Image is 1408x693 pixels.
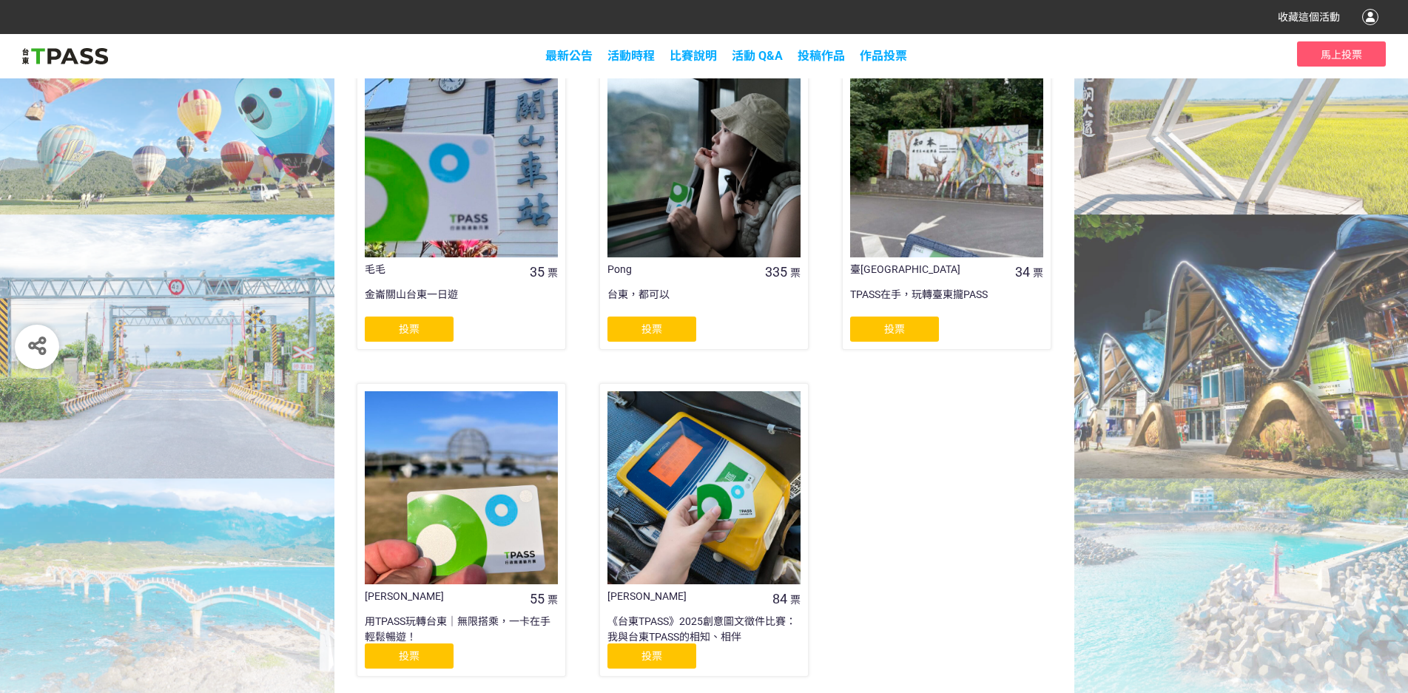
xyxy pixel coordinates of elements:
[607,49,655,63] a: 活動時程
[365,614,558,643] div: 用TPASS玩轉台東｜無限搭乘，一卡在手輕鬆暢遊！
[357,383,566,677] a: [PERSON_NAME]55票用TPASS玩轉台東｜無限搭乘，一卡在手輕鬆暢遊！投票
[1015,264,1030,280] span: 34
[850,262,1005,277] div: 臺[GEOGRAPHIC_DATA]
[1278,11,1340,23] span: 收藏這個活動
[365,262,519,277] div: 毛毛
[399,650,420,662] span: 投票
[772,591,787,606] span: 84
[548,267,558,279] span: 票
[548,594,558,606] span: 票
[357,55,566,349] a: 毛毛35票金崙關山台東一日遊投票
[765,264,787,280] span: 335
[798,49,845,63] span: 投稿作品
[842,55,1051,349] a: 臺[GEOGRAPHIC_DATA]34票TPASS在手，玩轉臺東攏PASS投票
[1321,49,1362,61] span: 馬上投票
[884,323,905,335] span: 投票
[1297,41,1386,67] button: 馬上投票
[641,323,662,335] span: 投票
[365,589,519,604] div: [PERSON_NAME]
[530,591,545,606] span: 55
[399,323,420,335] span: 投票
[530,264,545,280] span: 35
[790,267,801,279] span: 票
[641,650,662,662] span: 投票
[365,287,558,317] div: 金崙關山台東一日遊
[607,262,762,277] div: Pong
[599,55,809,349] a: Pong335票台東，都可以投票
[607,589,762,604] div: [PERSON_NAME]
[732,49,783,63] a: 活動 Q&A
[850,287,1043,317] div: TPASS在手，玩轉臺東攏PASS
[1033,267,1043,279] span: 票
[599,383,809,677] a: [PERSON_NAME]84票《台東TPASS》2025創意圖文徵件比賽：我與台東TPASS的相知、相伴投票
[22,45,108,67] img: 2025創意影音/圖文徵件比賽「用TPASS玩轉台東」
[545,49,593,63] a: 最新公告
[790,594,801,606] span: 票
[670,49,717,63] a: 比賽說明
[607,287,801,317] div: 台東，都可以
[607,614,801,643] div: 《台東TPASS》2025創意圖文徵件比賽：我與台東TPASS的相知、相伴
[860,49,907,63] span: 作品投票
